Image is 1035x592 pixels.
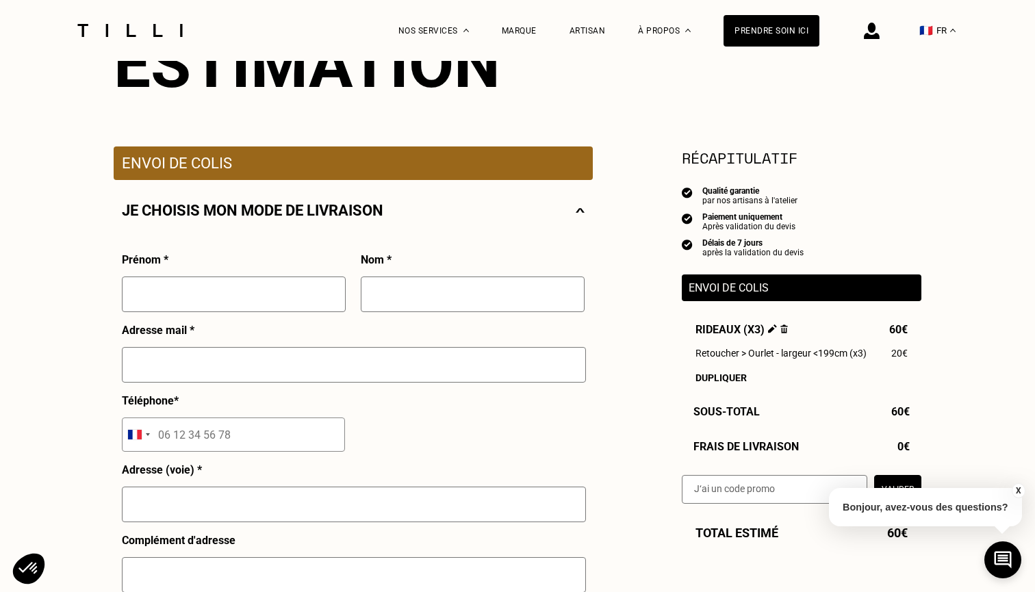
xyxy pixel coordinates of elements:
[682,212,693,224] img: icon list info
[702,222,795,231] div: Après validation du devis
[502,26,537,36] a: Marque
[570,26,606,36] a: Artisan
[682,186,693,198] img: icon list info
[702,238,804,248] div: Délais de 7 jours
[122,202,383,219] p: Je choisis mon mode de livraison
[891,405,910,418] span: 60€
[695,323,788,336] span: Rideaux (x3)
[889,323,908,336] span: 60€
[73,24,188,37] img: Logo du service de couturière Tilli
[682,475,867,504] input: J‘ai un code promo
[122,463,202,476] p: Adresse (voie) *
[685,29,691,32] img: Menu déroulant à propos
[702,186,797,196] div: Qualité garantie
[702,196,797,205] div: par nos artisans à l'atelier
[864,23,880,39] img: icône connexion
[950,29,956,32] img: menu déroulant
[682,440,921,453] div: Frais de livraison
[576,202,585,219] img: svg+xml;base64,PHN2ZyBmaWxsPSJub25lIiBoZWlnaHQ9IjE0IiB2aWV3Qm94PSIwIDAgMjggMTQiIHdpZHRoPSIyOCIgeG...
[702,248,804,257] div: après la validation du devis
[919,24,933,37] span: 🇫🇷
[122,534,235,547] p: Complément d'adresse
[122,394,179,407] p: Téléphone *
[702,212,795,222] div: Paiement uniquement
[768,324,777,333] img: Éditer
[829,488,1022,526] p: Bonjour, avez-vous des questions?
[122,324,194,337] p: Adresse mail *
[891,348,908,359] span: 20€
[682,405,921,418] div: Sous-Total
[897,440,910,453] span: 0€
[780,324,788,333] img: Supprimer
[361,253,392,266] p: Nom *
[689,281,915,294] p: Envoi de colis
[1011,483,1025,498] button: X
[695,348,867,359] span: Retoucher > Ourlet - largeur <199cm (x3)
[122,417,345,452] input: 06 12 34 56 78
[682,238,693,250] img: icon list info
[724,15,819,47] a: Prendre soin ici
[682,146,921,169] section: Récapitulatif
[123,418,154,451] div: Selected country
[463,29,469,32] img: Menu déroulant
[114,26,921,103] div: Estimation
[695,372,908,383] div: Dupliquer
[122,155,585,172] p: Envoi de colis
[122,253,168,266] p: Prénom *
[682,526,921,540] div: Total estimé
